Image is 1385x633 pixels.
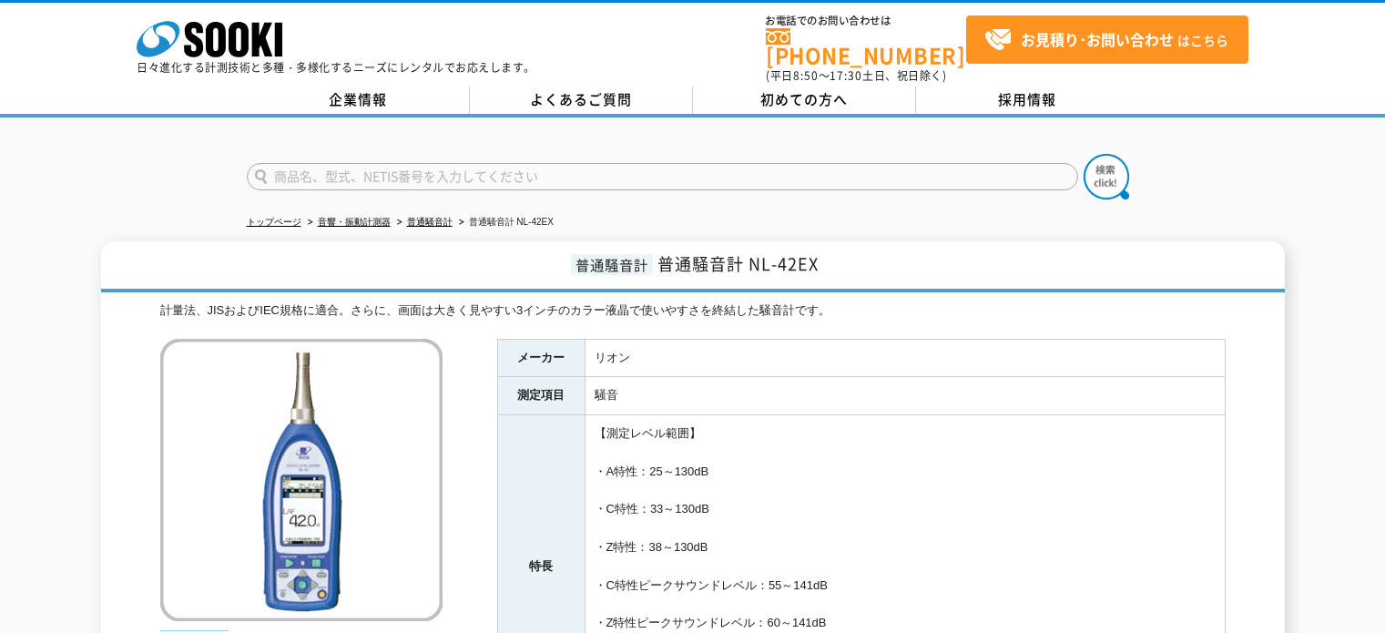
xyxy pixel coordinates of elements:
[247,87,470,114] a: 企業情報
[160,339,443,621] img: 普通騒音計 NL-42EX
[247,217,301,227] a: トップページ
[1021,28,1174,50] strong: お見積り･お問い合わせ
[407,217,453,227] a: 普通騒音計
[455,213,554,232] li: 普通騒音計 NL-42EX
[984,26,1228,54] span: はこちら
[160,301,1226,321] div: 計量法、JISおよびIEC規格に適合。さらに、画面は大きく見やすい3インチのカラー液晶で使いやすさを終結した騒音計です。
[966,15,1248,64] a: お見積り･お問い合わせはこちら
[830,67,862,84] span: 17:30
[585,339,1225,377] td: リオン
[318,217,391,227] a: 音響・振動計測器
[137,62,535,73] p: 日々進化する計測技術と多種・多様化するニーズにレンタルでお応えします。
[760,89,848,109] span: 初めての方へ
[793,67,819,84] span: 8:50
[571,254,653,275] span: 普通騒音計
[766,15,966,26] span: お電話でのお問い合わせは
[766,67,946,84] span: (平日 ～ 土日、祝日除く)
[470,87,693,114] a: よくあるご質問
[766,28,966,66] a: [PHONE_NUMBER]
[585,377,1225,415] td: 騒音
[247,163,1078,190] input: 商品名、型式、NETIS番号を入力してください
[916,87,1139,114] a: 採用情報
[497,339,585,377] th: メーカー
[657,251,819,276] span: 普通騒音計 NL-42EX
[693,87,916,114] a: 初めての方へ
[497,377,585,415] th: 測定項目
[1084,154,1129,199] img: btn_search.png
